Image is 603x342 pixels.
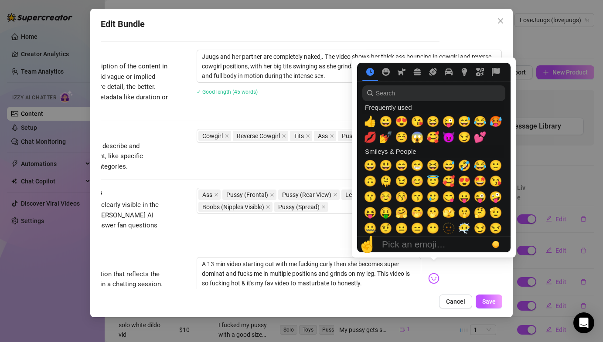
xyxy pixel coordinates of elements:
span: Ass [314,131,336,141]
span: Edit Bundle [101,17,145,31]
span: Legs [345,190,358,200]
span: Cowgirl [202,131,223,141]
span: Boobs (Nipples Visible) [198,202,273,212]
span: Pussy (Frontal) [222,190,276,200]
span: Reverse Cowgirl [233,131,288,141]
span: Cancel [446,298,465,305]
span: Ass [202,190,212,200]
span: Pussy [338,131,367,141]
span: Ass [318,131,328,141]
span: close [306,134,310,138]
span: Save [482,298,496,305]
span: Ass [198,190,221,200]
span: Cowgirl [198,131,231,141]
span: Reverse Cowgirl [237,131,280,141]
span: close [270,193,274,197]
span: Pussy (Spread) [274,202,328,212]
span: Tits [294,131,304,141]
img: svg%3e [428,273,439,284]
span: Pussy (Spread) [278,202,320,212]
span: Provide a sample caption that reflects the exact style you'd use in a chatting session. This is y... [38,270,165,309]
div: Open Intercom Messenger [573,312,594,333]
span: close [330,134,334,138]
span: Write a detailed description of the content in a few sentences. Avoid vague or implied descriptio... [38,62,168,111]
span: Tits [290,131,312,141]
span: close [282,134,286,138]
span: close [266,205,270,209]
span: Legs [341,190,367,200]
span: close [225,134,229,138]
button: Save [476,295,502,308]
span: close [497,17,504,24]
span: close [333,193,337,197]
span: Pussy [342,131,358,141]
button: Close [494,14,508,28]
span: close [321,205,326,209]
span: Pussy (Rear View) [278,190,340,200]
textarea: Juugs and her partner are completely naked,. The video shows her thick ass bouncing in cowgirl an... [197,50,501,82]
span: Boobs (Nipples Visible) [202,202,264,212]
button: Cancel [439,295,472,308]
span: close [214,193,218,197]
textarea: A 13 min video starting out with me fucking curly then she becomes super dominat and fucks me in ... [197,257,421,292]
span: Close [494,17,508,24]
span: ✓ Good length (45 words) [197,89,258,95]
span: Pussy (Frontal) [226,190,268,200]
span: Pussy (Rear View) [282,190,331,200]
